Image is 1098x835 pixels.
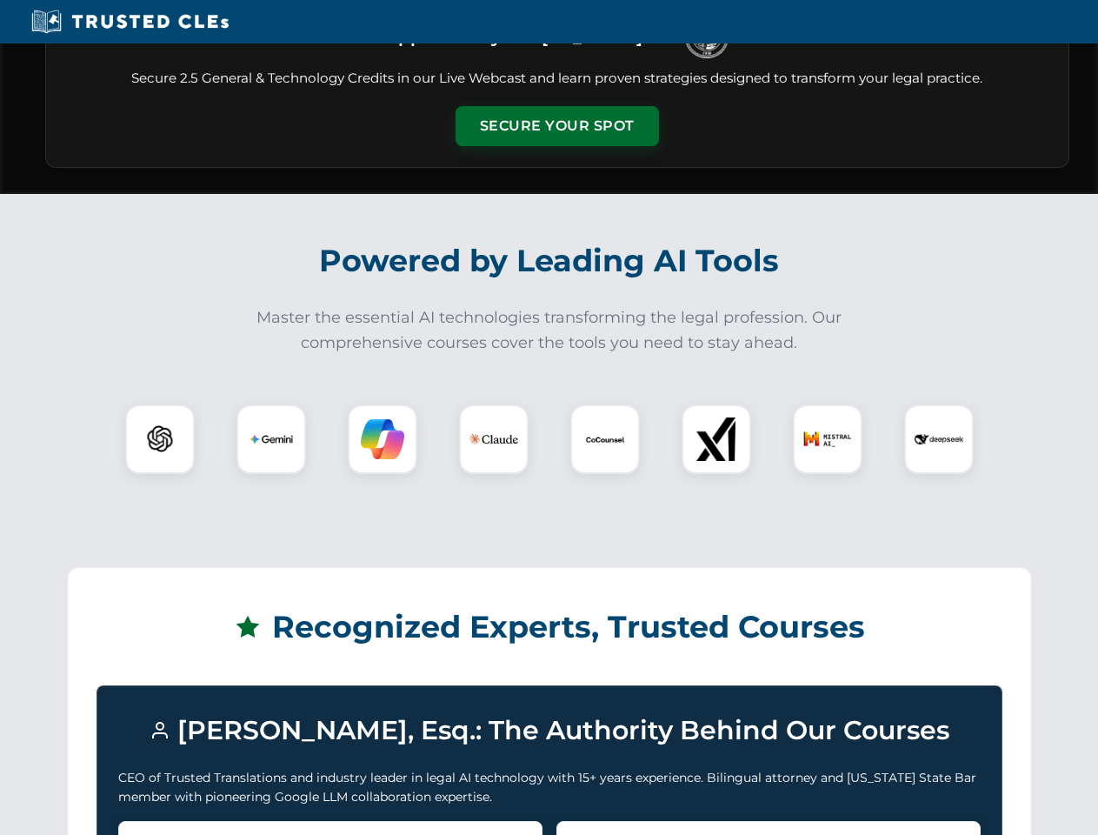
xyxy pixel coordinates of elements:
[583,417,627,461] img: CoCounsel Logo
[904,404,974,474] div: DeepSeek
[26,9,234,35] img: Trusted CLEs
[67,69,1048,89] p: Secure 2.5 General & Technology Credits in our Live Webcast and learn proven strategies designed ...
[250,417,293,461] img: Gemini Logo
[135,414,185,464] img: ChatGPT Logo
[570,404,640,474] div: CoCounsel
[245,305,854,356] p: Master the essential AI technologies transforming the legal profession. Our comprehensive courses...
[459,404,529,474] div: Claude
[915,415,963,464] img: DeepSeek Logo
[793,404,862,474] div: Mistral AI
[118,707,981,754] h3: [PERSON_NAME], Esq.: The Authority Behind Our Courses
[348,404,417,474] div: Copilot
[803,415,852,464] img: Mistral AI Logo
[361,417,404,461] img: Copilot Logo
[469,415,518,464] img: Claude Logo
[236,404,306,474] div: Gemini
[125,404,195,474] div: ChatGPT
[68,230,1031,291] h2: Powered by Leading AI Tools
[695,417,738,461] img: xAI Logo
[682,404,751,474] div: xAI
[456,106,659,146] button: Secure Your Spot
[96,597,1002,658] h2: Recognized Experts, Trusted Courses
[118,768,981,807] p: CEO of Trusted Translations and industry leader in legal AI technology with 15+ years experience....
